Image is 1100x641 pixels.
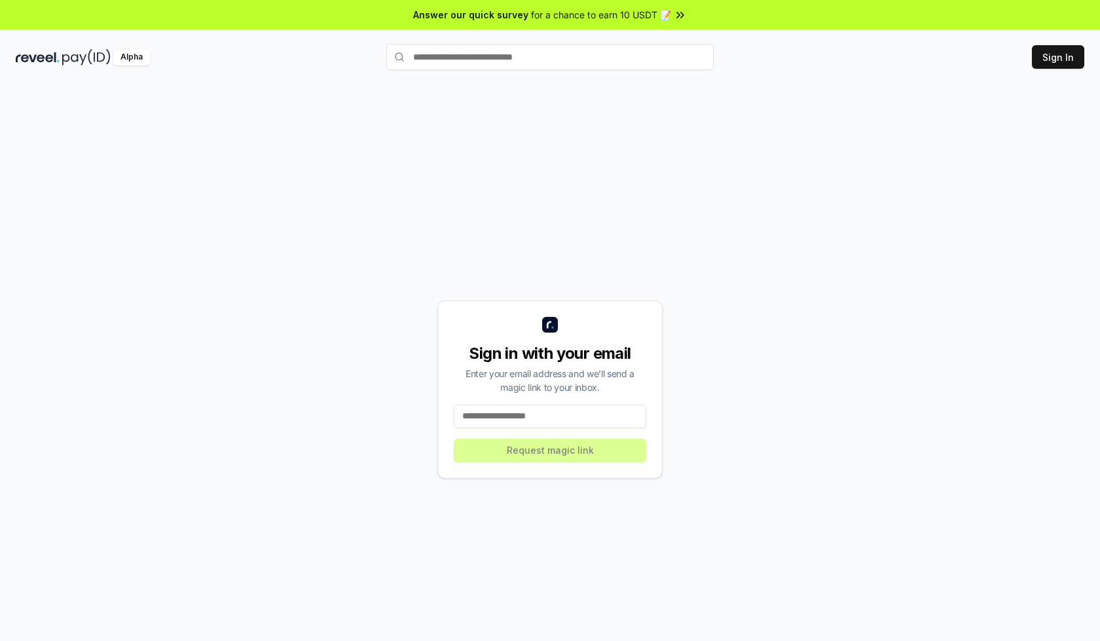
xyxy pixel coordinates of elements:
[454,343,646,364] div: Sign in with your email
[1032,45,1084,69] button: Sign In
[454,367,646,394] div: Enter your email address and we’ll send a magic link to your inbox.
[413,8,528,22] span: Answer our quick survey
[531,8,671,22] span: for a chance to earn 10 USDT 📝
[542,317,558,333] img: logo_small
[16,49,60,65] img: reveel_dark
[62,49,111,65] img: pay_id
[113,49,150,65] div: Alpha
